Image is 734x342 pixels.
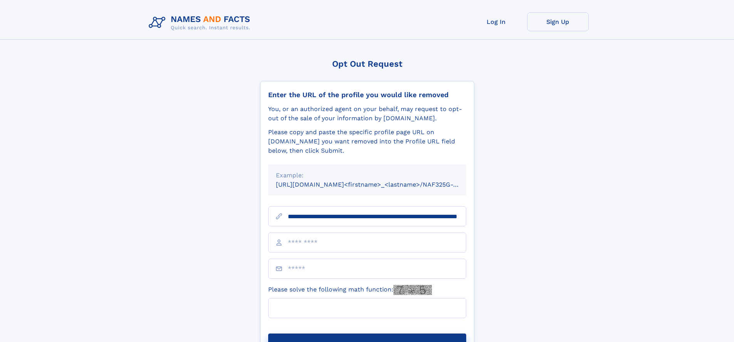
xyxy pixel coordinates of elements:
[268,285,432,295] label: Please solve the following math function:
[527,12,589,31] a: Sign Up
[268,104,466,123] div: You, or an authorized agent on your behalf, may request to opt-out of the sale of your informatio...
[260,59,474,69] div: Opt Out Request
[276,171,459,180] div: Example:
[146,12,257,33] img: Logo Names and Facts
[465,12,527,31] a: Log In
[268,91,466,99] div: Enter the URL of the profile you would like removed
[268,128,466,155] div: Please copy and paste the specific profile page URL on [DOMAIN_NAME] you want removed into the Pr...
[276,181,481,188] small: [URL][DOMAIN_NAME]<firstname>_<lastname>/NAF325G-xxxxxxxx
